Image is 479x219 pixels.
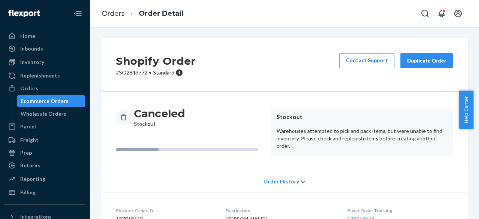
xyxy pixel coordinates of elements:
a: Parcel [4,121,85,133]
a: Returns [4,159,85,171]
a: Home [4,30,85,42]
div: Parcel [20,123,36,130]
button: Close Navigation [70,6,85,21]
p: Warehouses attempted to pick and pack items, but were unable to find inventory. Please check and ... [277,127,447,150]
a: Contact Support [339,53,394,68]
img: Flexport logo [8,10,40,17]
h2: Shopify Order [116,53,196,69]
a: Inventory [4,56,85,68]
a: Orders [102,9,125,18]
dt: Destination [226,207,335,214]
dt: Buyer Order Tracking [347,207,453,214]
div: Ecommerce Orders [21,97,68,105]
button: Open account menu [451,6,466,21]
div: Orders [20,85,38,92]
p: # SO2843772 [116,69,196,76]
div: Prep [20,149,32,156]
span: Standard [153,69,174,76]
a: Billing [4,186,85,198]
span: • [149,69,152,76]
div: Billing [20,189,36,196]
header: Stockout [277,113,447,121]
div: Home [20,32,35,40]
h3: Canceled [134,107,185,120]
button: Help Center [459,91,473,129]
div: Replenishments [20,72,60,79]
div: Stockout [134,107,185,128]
a: Prep [4,147,85,159]
a: Replenishments [4,70,85,82]
div: Freight [20,136,39,144]
a: Wholesale Orders [17,108,86,120]
a: Freight [4,134,85,146]
a: Ecommerce Orders [17,95,86,107]
a: Orders [4,82,85,94]
button: Duplicate Order [400,53,453,68]
div: Duplicate Order [407,57,446,64]
dt: Flexport Order ID [116,207,214,214]
button: Open notifications [434,6,449,21]
a: Order Detail [139,9,183,18]
a: Inbounds [4,43,85,55]
button: Open Search Box [418,6,433,21]
div: Inventory [20,58,44,66]
div: Reporting [20,175,45,183]
div: Returns [20,162,40,169]
a: Reporting [4,173,85,185]
div: Wholesale Orders [21,110,66,118]
span: Order History [263,178,299,185]
ol: breadcrumbs [96,3,189,25]
div: Inbounds [20,45,43,52]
